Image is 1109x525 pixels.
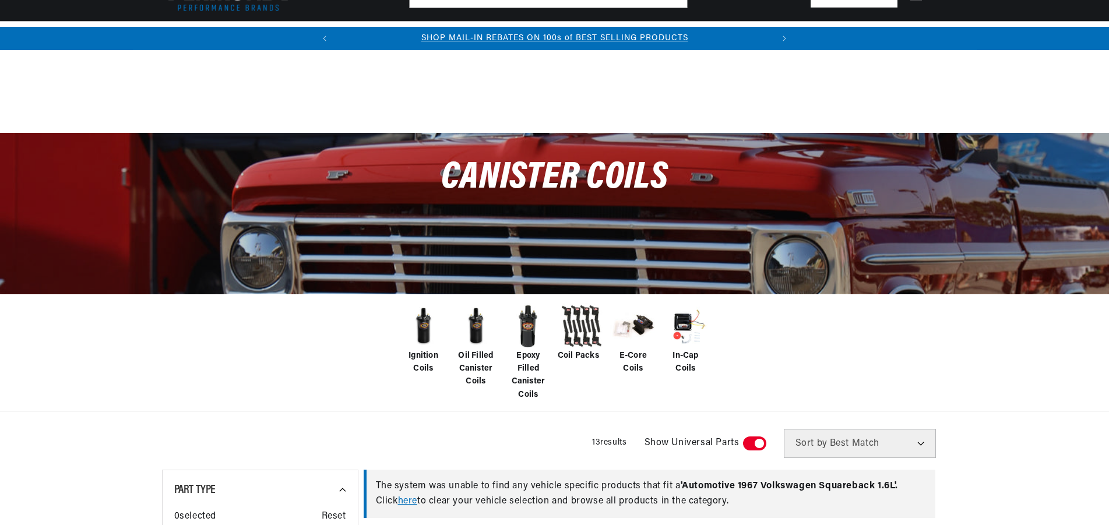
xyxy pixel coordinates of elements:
button: Translation missing: en.sections.announcements.previous_announcement [313,27,336,50]
img: Coil Packs [558,303,604,350]
summary: Headers, Exhausts & Components [353,22,501,49]
a: SHOP MAIL-IN REBATES ON 100s of BEST SELLING PRODUCTS [421,34,688,43]
img: Epoxy Filled Canister Coils [505,303,552,350]
summary: Motorcycle [734,22,795,49]
a: Ignition Coils Ignition Coils [400,303,447,376]
span: 0 selected [174,509,216,524]
img: In-Cap Coils [663,303,709,350]
summary: Ignition Conversions [162,22,256,49]
span: ' Automotive 1967 Volkswagen Squareback 1.6L '. [681,481,898,491]
div: The system was unable to find any vehicle specific products that fit a Click to clear your vehicl... [364,470,935,518]
span: E-Core Coils [610,350,657,376]
img: Oil Filled Canister Coils [453,303,499,350]
span: Show Universal Parts [645,436,740,451]
a: Oil Filled Canister Coils Oil Filled Canister Coils [453,303,499,389]
span: Epoxy Filled Canister Coils [505,350,552,402]
div: 1 of 2 [336,32,773,45]
span: In-Cap Coils [663,350,709,376]
a: E-Core Coils E-Core Coils [610,303,657,376]
div: Announcement [336,32,773,45]
span: Coil Packs [558,350,599,362]
summary: Engine Swaps [501,22,567,49]
span: 13 results [592,438,626,447]
summary: Spark Plug Wires [652,22,734,49]
span: Oil Filled Canister Coils [453,350,499,389]
span: Part Type [174,484,216,496]
summary: Product Support [877,22,948,50]
span: Ignition Coils [400,350,447,376]
span: Sort by [795,439,828,448]
img: Ignition Coils [400,303,447,350]
a: here [398,496,417,506]
span: Canister Coils [441,159,668,197]
a: In-Cap Coils In-Cap Coils [663,303,709,376]
slideshow-component: Translation missing: en.sections.announcements.announcement_bar [133,27,977,50]
img: E-Core Coils [610,303,657,350]
select: Sort by [784,429,936,458]
summary: Battery Products [567,22,652,49]
summary: Coils & Distributors [256,22,353,49]
a: Epoxy Filled Canister Coils Epoxy Filled Canister Coils [505,303,552,402]
a: Coil Packs Coil Packs [558,303,604,362]
span: Reset [322,509,346,524]
button: Translation missing: en.sections.announcements.next_announcement [773,27,796,50]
